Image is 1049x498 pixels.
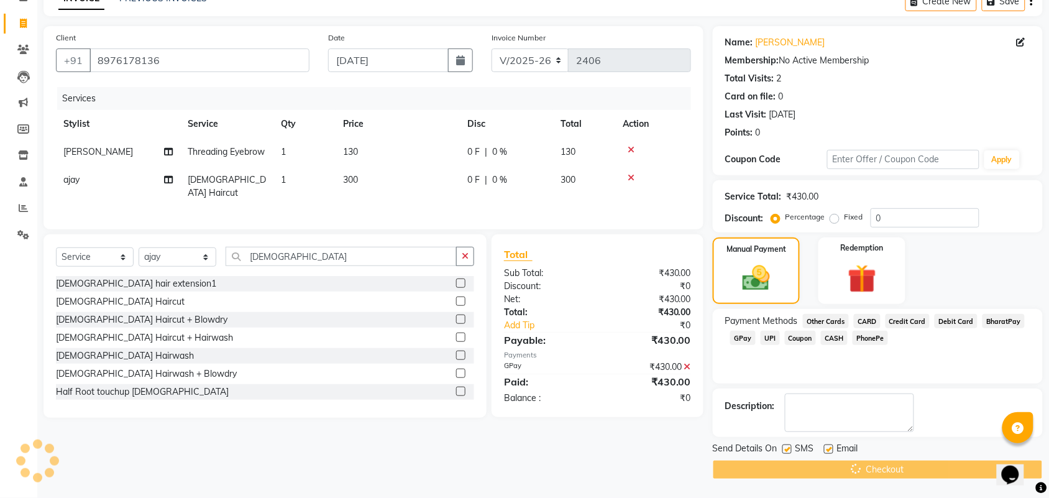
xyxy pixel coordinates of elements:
[56,349,194,362] div: [DEMOGRAPHIC_DATA] Hairwash
[983,314,1025,328] span: BharatPay
[226,247,457,266] input: Search or Scan
[725,36,753,49] div: Name:
[492,145,507,159] span: 0 %
[785,331,817,345] span: Coupon
[597,280,700,293] div: ₹0
[725,315,798,328] span: Payment Methods
[57,87,700,110] div: Services
[56,110,180,138] th: Stylist
[597,293,700,306] div: ₹430.00
[984,150,1020,169] button: Apply
[827,150,979,169] input: Enter Offer / Coupon Code
[495,333,598,348] div: Payable:
[615,319,700,332] div: ₹0
[725,72,774,85] div: Total Visits:
[56,277,216,290] div: [DEMOGRAPHIC_DATA] hair extension1
[56,367,237,380] div: [DEMOGRAPHIC_DATA] Hairwash + Blowdry
[495,319,615,332] a: Add Tip
[756,126,761,139] div: 0
[787,190,819,203] div: ₹430.00
[336,110,460,138] th: Price
[845,211,863,223] label: Fixed
[803,314,849,328] span: Other Cards
[328,32,345,44] label: Date
[561,174,575,185] span: 300
[56,313,227,326] div: [DEMOGRAPHIC_DATA] Haircut + Blowdry
[854,314,881,328] span: CARD
[726,244,786,255] label: Manual Payment
[495,361,598,374] div: GPay
[779,90,784,103] div: 0
[56,32,76,44] label: Client
[56,48,91,72] button: +91
[281,174,286,185] span: 1
[460,110,553,138] th: Disc
[725,54,779,67] div: Membership:
[495,306,598,319] div: Total:
[725,400,775,413] div: Description:
[495,374,598,389] div: Paid:
[786,211,825,223] label: Percentage
[777,72,782,85] div: 2
[504,350,691,361] div: Payments
[467,173,480,187] span: 0 F
[597,267,700,280] div: ₹430.00
[273,110,336,138] th: Qty
[180,110,273,138] th: Service
[492,32,546,44] label: Invoice Number
[935,314,978,328] span: Debit Card
[188,174,266,198] span: [DEMOGRAPHIC_DATA] Haircut
[561,146,575,157] span: 130
[495,293,598,306] div: Net:
[188,146,265,157] span: Threading Eyebrow
[467,145,480,159] span: 0 F
[56,385,229,399] div: Half Root touchup [DEMOGRAPHIC_DATA]
[886,314,930,328] span: Credit Card
[597,374,700,389] div: ₹430.00
[725,108,767,121] div: Last Visit:
[89,48,309,72] input: Search by Name/Mobile/Email/Code
[343,146,358,157] span: 130
[553,110,615,138] th: Total
[343,174,358,185] span: 300
[485,173,487,187] span: |
[495,280,598,293] div: Discount:
[725,90,776,103] div: Card on file:
[63,174,80,185] span: ajay
[839,261,886,297] img: _gift.svg
[597,306,700,319] div: ₹430.00
[841,242,884,254] label: Redemption
[725,54,1030,67] div: No Active Membership
[725,190,782,203] div: Service Total:
[734,262,779,294] img: _cash.svg
[492,173,507,187] span: 0 %
[56,331,233,344] div: [DEMOGRAPHIC_DATA] Haircut + Hairwash
[63,146,133,157] span: [PERSON_NAME]
[837,442,858,458] span: Email
[597,361,700,374] div: ₹430.00
[821,331,848,345] span: CASH
[504,248,533,261] span: Total
[615,110,691,138] th: Action
[795,442,814,458] span: SMS
[495,392,598,405] div: Balance :
[485,145,487,159] span: |
[725,126,753,139] div: Points:
[56,295,185,308] div: [DEMOGRAPHIC_DATA] Haircut
[761,331,780,345] span: UPI
[597,333,700,348] div: ₹430.00
[281,146,286,157] span: 1
[756,36,825,49] a: [PERSON_NAME]
[725,212,764,225] div: Discount:
[853,331,888,345] span: PhonePe
[997,448,1037,486] iframe: chat widget
[597,392,700,405] div: ₹0
[713,442,777,458] span: Send Details On
[730,331,756,345] span: GPay
[725,153,827,166] div: Coupon Code
[495,267,598,280] div: Sub Total:
[769,108,796,121] div: [DATE]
